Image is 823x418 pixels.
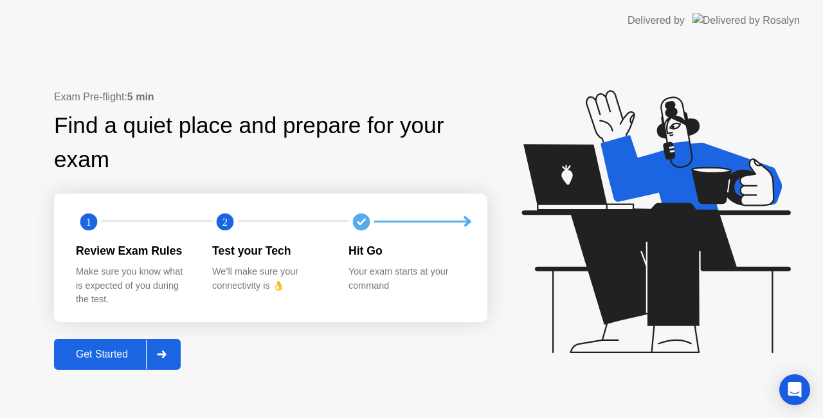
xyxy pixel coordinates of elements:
[692,13,800,28] img: Delivered by Rosalyn
[212,242,328,259] div: Test your Tech
[76,265,192,307] div: Make sure you know what is expected of you during the test.
[54,109,487,177] div: Find a quiet place and prepare for your exam
[127,91,154,102] b: 5 min
[86,215,91,228] text: 1
[58,349,146,360] div: Get Started
[54,89,487,105] div: Exam Pre-flight:
[348,265,464,293] div: Your exam starts at your command
[348,242,464,259] div: Hit Go
[628,13,685,28] div: Delivered by
[212,265,328,293] div: We’ll make sure your connectivity is 👌
[76,242,192,259] div: Review Exam Rules
[222,215,228,228] text: 2
[779,374,810,405] div: Open Intercom Messenger
[54,339,181,370] button: Get Started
